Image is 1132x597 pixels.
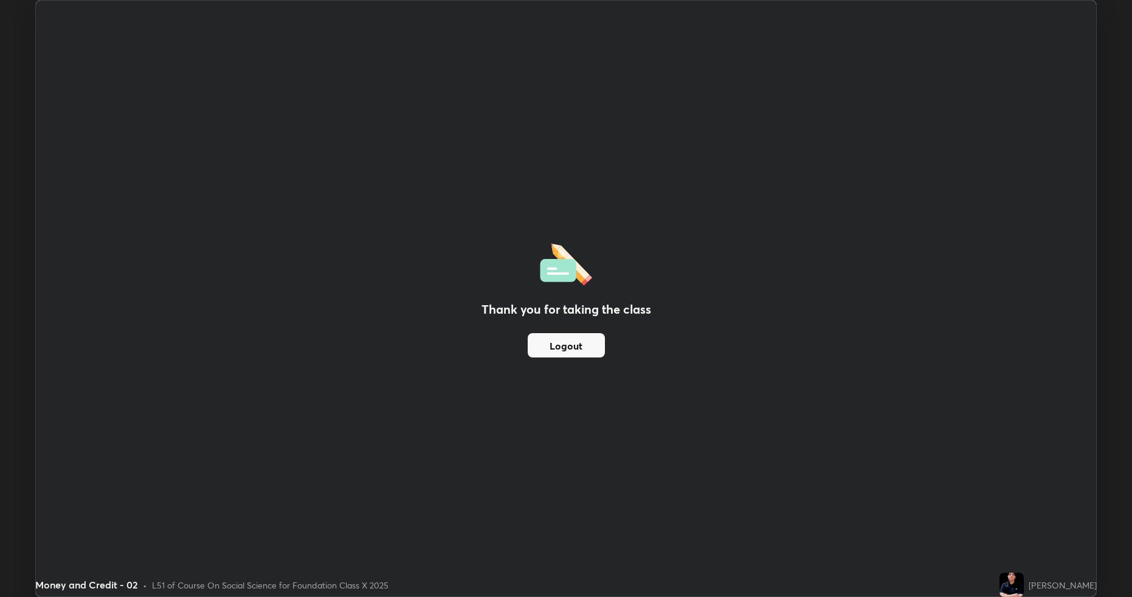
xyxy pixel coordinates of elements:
[152,579,388,592] div: L51 of Course On Social Science for Foundation Class X 2025
[540,240,592,286] img: offlineFeedback.1438e8b3.svg
[143,579,147,592] div: •
[1029,579,1097,592] div: [PERSON_NAME]
[481,300,651,319] h2: Thank you for taking the class
[528,333,605,357] button: Logout
[999,573,1024,597] img: bbb9ae76d40e4962943633a354013b63.jpg
[35,578,138,592] div: Money and Credit - 02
